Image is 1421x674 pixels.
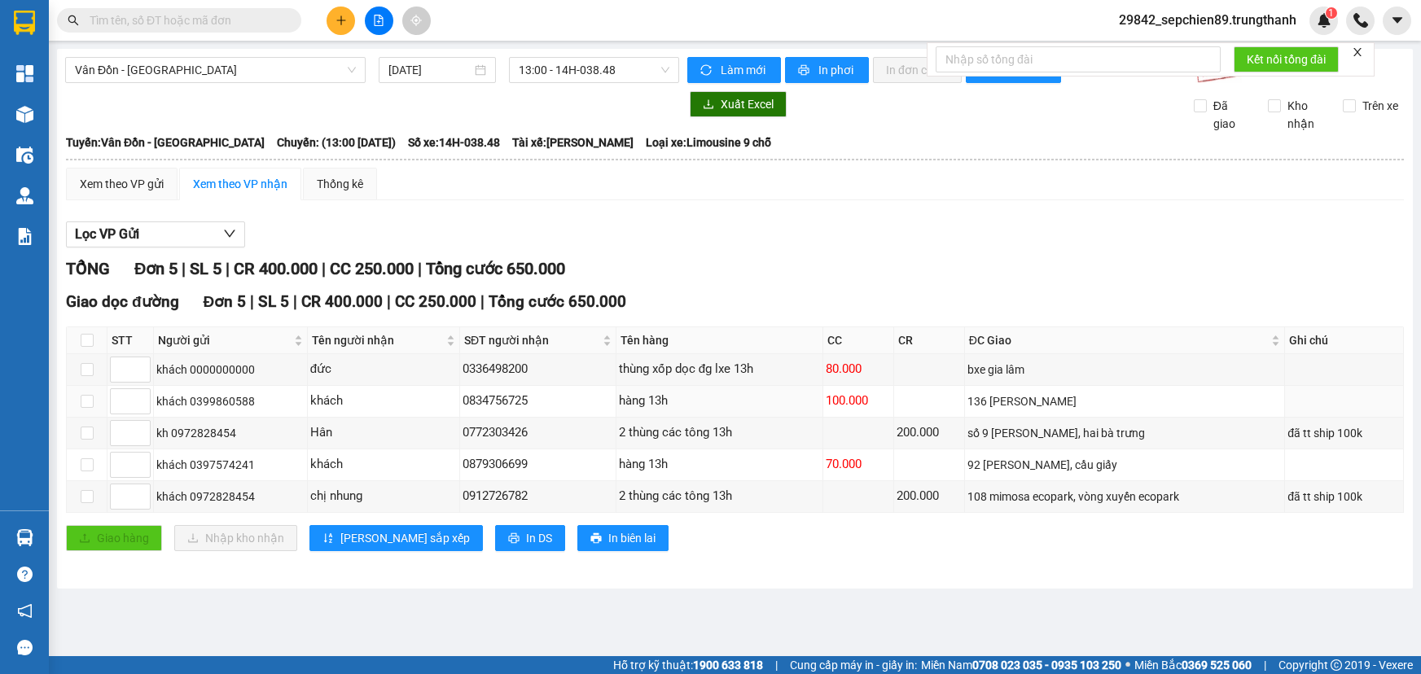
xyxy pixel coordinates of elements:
[308,386,460,418] td: khách
[590,532,602,545] span: printer
[460,354,616,386] td: 0336498200
[16,529,33,546] img: warehouse-icon
[308,418,460,449] td: Hân
[616,327,823,354] th: Tên hàng
[193,175,287,193] div: Xem theo VP nhận
[158,331,291,349] span: Người gửi
[619,455,820,475] div: hàng 13h
[310,455,457,475] div: khách
[322,259,326,278] span: |
[16,187,33,204] img: warehouse-icon
[897,487,962,506] div: 200.000
[721,61,768,79] span: Làm mới
[721,95,774,113] span: Xuất Excel
[14,11,35,35] img: logo-vxr
[1353,13,1368,28] img: phone-icon
[317,175,363,193] div: Thống kê
[223,227,236,240] span: down
[826,360,891,379] div: 80.000
[512,133,634,151] span: Tài xế: [PERSON_NAME]
[785,57,869,83] button: printerIn phơi
[410,15,422,26] span: aim
[826,455,891,475] div: 70.000
[16,228,33,245] img: solution-icon
[463,360,613,379] div: 0336498200
[310,423,457,443] div: Hân
[967,392,1283,410] div: 136 [PERSON_NAME]
[1328,7,1334,19] span: 1
[156,456,305,474] div: khách 0397574241
[798,64,812,77] span: printer
[1247,50,1326,68] span: Kết nối tổng đài
[310,360,457,379] div: đức
[322,532,334,545] span: sort-ascending
[418,259,422,278] span: |
[308,354,460,386] td: đức
[464,331,599,349] span: SĐT người nhận
[967,361,1283,379] div: bxe gia lâm
[703,98,714,112] span: download
[894,327,965,354] th: CR
[508,532,520,545] span: printer
[460,481,616,513] td: 0912726782
[340,529,470,547] span: [PERSON_NAME] sắp xếp
[1285,327,1404,354] th: Ghi chú
[619,487,820,506] div: 2 thùng các tông 13h
[174,525,297,551] button: downloadNhập kho nhận
[460,449,616,481] td: 0879306699
[365,7,393,35] button: file-add
[1207,97,1256,133] span: Đã giao
[700,64,714,77] span: sync
[408,133,500,151] span: Số xe: 14H-038.48
[1390,13,1405,28] span: caret-down
[293,292,297,311] span: |
[460,386,616,418] td: 0834756725
[226,259,230,278] span: |
[619,423,820,443] div: 2 thùng các tông 13h
[75,224,139,244] span: Lọc VP Gửi
[16,65,33,82] img: dashboard-icon
[489,292,626,311] span: Tổng cước 650.000
[1383,7,1411,35] button: caret-down
[17,567,33,582] span: question-circle
[687,57,781,83] button: syncLàm mới
[463,392,613,411] div: 0834756725
[463,455,613,475] div: 0879306699
[1281,97,1330,133] span: Kho nhận
[309,525,483,551] button: sort-ascending[PERSON_NAME] sắp xếp
[1234,46,1339,72] button: Kết nối tổng đài
[250,292,254,311] span: |
[312,331,443,349] span: Tên người nhận
[16,147,33,164] img: warehouse-icon
[16,106,33,123] img: warehouse-icon
[373,15,384,26] span: file-add
[463,487,613,506] div: 0912726782
[1125,662,1130,668] span: ⚪️
[646,133,771,151] span: Loại xe: Limousine 9 chỗ
[693,659,763,672] strong: 1900 633 818
[463,423,613,443] div: 0772303426
[308,481,460,513] td: chị nhung
[80,175,164,193] div: Xem theo VP gửi
[336,15,347,26] span: plus
[310,392,457,411] div: khách
[790,656,917,674] span: Cung cấp máy in - giấy in:
[1326,7,1337,19] sup: 1
[90,11,282,29] input: Tìm tên, số ĐT hoặc mã đơn
[619,392,820,411] div: hàng 13h
[330,259,414,278] span: CC 250.000
[395,292,476,311] span: CC 250.000
[519,58,669,82] span: 13:00 - 14H-038.48
[460,418,616,449] td: 0772303426
[577,525,669,551] button: printerIn biên lai
[66,221,245,247] button: Lọc VP Gửi
[526,529,552,547] span: In DS
[1331,659,1342,671] span: copyright
[190,259,221,278] span: SL 5
[66,259,110,278] span: TỔNG
[818,61,856,79] span: In phơi
[156,424,305,442] div: kh 0972828454
[823,327,894,354] th: CC
[156,392,305,410] div: khách 0399860588
[204,292,247,311] span: Đơn 5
